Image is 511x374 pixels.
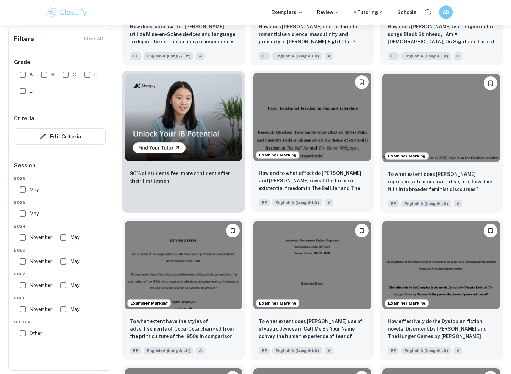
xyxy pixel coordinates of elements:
[29,282,52,289] span: November
[259,199,270,206] span: EE
[45,5,88,19] img: Clastify logo
[385,300,428,306] span: Examiner Marking
[130,347,141,354] span: EE
[422,7,434,18] button: Help and Feedback
[29,234,52,241] span: November
[196,52,205,60] span: A
[388,347,399,354] span: EE
[29,306,52,313] span: November
[130,318,237,341] p: To what extent have the styles of advertisements of Coca-Cola changed from the print culture of t...
[454,347,462,354] span: A
[14,58,106,66] h6: Grade
[401,200,451,207] span: English A (Lang & Lit)
[317,9,340,16] p: Review
[382,221,500,309] img: English A (Lang & Lit) EE example thumbnail: How effectively do the Dystopian fiction
[73,71,76,78] span: C
[14,115,34,123] h6: Criteria
[251,71,374,212] a: Examiner MarkingBookmarkHow and to what effect do Sylvia Plath and Charlotte Perkins Gilman revea...
[70,234,79,241] span: May
[29,87,33,95] span: E
[385,153,428,159] span: Examiner Marking
[130,52,141,60] span: EE
[122,218,245,360] a: Examiner MarkingBookmark To what extent have the styles of advertisements of Coca-Cola changed fr...
[70,258,79,265] span: May
[14,271,106,277] span: 2022
[253,221,371,309] img: English A (Lang & Lit) EE example thumbnail: To what extent does Andre Aciman’s use o
[388,318,495,341] p: How effectively do the Dystopian fiction novels, Divergent by Veronica Roth and The Hunger Games ...
[130,170,237,185] p: 96% of students feel more confident after their first lesson
[355,224,369,237] button: Bookmark
[251,218,374,360] a: Examiner MarkingBookmarkTo what extent does Andre Aciman’s use of stylistic devices in Call Me By...
[388,52,399,60] span: EE
[355,75,369,89] button: Bookmark
[357,9,384,16] a: Tutoring
[439,5,453,19] button: AD
[380,71,503,212] a: Examiner MarkingBookmarkTo what extent does Mulan represent a feminist narrative, and how does it...
[454,52,462,60] span: C
[130,23,237,46] p: How does screenwriter Aaron Sorkin utilize Mise-en-Scène devices and language to depict the self-...
[196,347,205,354] span: A
[70,306,79,313] span: May
[256,152,299,158] span: Examiner Marking
[29,330,42,337] span: Other
[14,247,106,253] span: 2023
[380,218,503,360] a: Examiner MarkingBookmarkHow effectively do the Dystopian fiction novels, Divergent by Veronica Ro...
[259,169,366,193] p: How and to what effect do Sylvia Plath and Charlotte Perkins Gilman reveal the theme of existenti...
[144,52,193,60] span: English A (Lang & Lit)
[272,199,322,206] span: English A (Lang & Lit)
[29,258,52,265] span: November
[125,74,242,161] img: Thumbnail
[94,71,98,78] span: D
[14,34,34,44] h6: Filters
[29,186,39,193] span: May
[70,282,79,289] span: May
[14,295,106,301] span: 2021
[388,170,495,193] p: To what extent does Mulan represent a feminist narrative, and how does it fit into broader femini...
[272,52,322,60] span: English A (Lang & Lit)
[51,71,54,78] span: B
[259,318,366,341] p: To what extent does Andre Aciman’s use of stylistic devices in Call Me By Your Name convey the hu...
[14,199,106,205] span: 2025
[29,210,39,217] span: May
[271,9,303,16] p: Exemplars
[325,199,333,206] span: A
[325,52,333,60] span: A
[259,23,366,46] p: How does Tyler Durden use rhetoric to romanticise violence, masculinity and primality in David Fi...
[388,200,399,207] span: EE
[401,347,451,354] span: English A (Lang & Lit)
[29,71,33,78] span: A
[226,224,240,237] button: Bookmark
[388,23,495,46] p: How does Kanye West use religion in the songs Black Skinhead, I Am A God, On Sight and I’m in it ...
[484,224,497,237] button: Bookmark
[128,300,170,306] span: Examiner Marking
[484,76,497,90] button: Bookmark
[397,9,417,16] a: Schools
[125,221,242,309] img: English A (Lang & Lit) EE example thumbnail: To what extent have the styles of adver
[382,74,500,162] img: English A (Lang & Lit) EE example thumbnail: To what extent does Mulan represent a fe
[259,347,270,354] span: EE
[14,128,106,145] button: Edit Criteria
[454,200,462,207] span: A
[253,73,371,161] img: English A (Lang & Lit) EE example thumbnail: How and to what effect do Sylvia Plath a
[325,347,333,354] span: A
[122,71,245,212] a: Thumbnail96% of students feel more confident after their first lesson
[256,300,299,306] span: Examiner Marking
[401,52,451,60] span: English A (Lang & Lit)
[144,347,193,354] span: English A (Lang & Lit)
[14,162,106,175] h6: Session
[14,319,106,325] span: Other
[272,347,322,354] span: English A (Lang & Lit)
[259,52,270,60] span: EE
[442,9,450,16] h6: AD
[14,223,106,229] span: 2024
[14,175,106,181] span: 2026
